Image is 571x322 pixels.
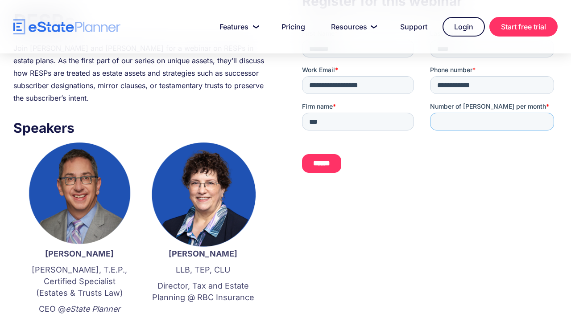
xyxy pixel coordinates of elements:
[27,264,132,299] p: [PERSON_NAME], T.E.P., Certified Specialist (Estates & Trusts Law)
[13,19,120,35] a: home
[150,264,256,276] p: LLB, TEP, CLU
[27,303,132,315] p: CEO @
[209,18,266,36] a: Features
[302,29,558,199] iframe: Form 0
[45,249,114,258] strong: [PERSON_NAME]
[443,17,485,37] a: Login
[169,249,237,258] strong: [PERSON_NAME]
[271,18,316,36] a: Pricing
[13,118,269,138] h3: Speakers
[389,18,438,36] a: Support
[150,308,256,319] p: ‍
[13,42,269,104] div: Join [PERSON_NAME] and [PERSON_NAME] for a webinar on RESPs in estate plans. As the first part of...
[66,304,120,314] em: eState Planner
[150,280,256,303] p: Director, Tax and Estate Planning @ RBC Insurance
[489,17,558,37] a: Start free trial
[320,18,385,36] a: Resources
